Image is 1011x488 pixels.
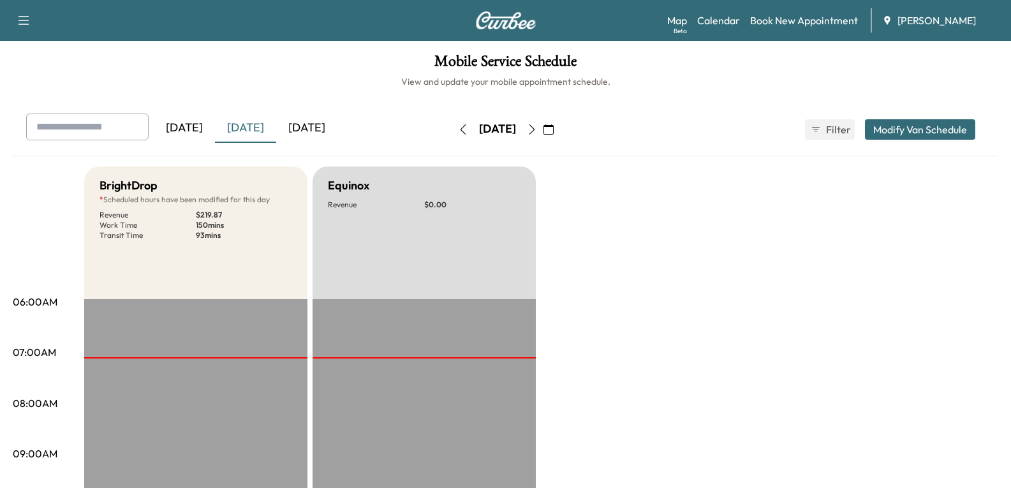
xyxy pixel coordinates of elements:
[276,114,337,143] div: [DATE]
[13,446,57,461] p: 09:00AM
[100,195,292,205] p: Scheduled hours have been modified for this day
[154,114,215,143] div: [DATE]
[100,220,196,230] p: Work Time
[13,344,56,360] p: 07:00AM
[424,200,520,210] p: $ 0.00
[750,13,858,28] a: Book New Appointment
[100,230,196,240] p: Transit Time
[196,210,292,220] p: $ 219.87
[13,294,57,309] p: 06:00AM
[196,230,292,240] p: 93 mins
[13,75,998,88] h6: View and update your mobile appointment schedule.
[674,26,687,36] div: Beta
[697,13,740,28] a: Calendar
[13,396,57,411] p: 08:00AM
[897,13,976,28] span: [PERSON_NAME]
[196,220,292,230] p: 150 mins
[328,200,424,210] p: Revenue
[215,114,276,143] div: [DATE]
[805,119,855,140] button: Filter
[826,122,849,137] span: Filter
[479,121,516,137] div: [DATE]
[667,13,687,28] a: MapBeta
[865,119,975,140] button: Modify Van Schedule
[13,54,998,75] h1: Mobile Service Schedule
[328,177,369,195] h5: Equinox
[100,177,158,195] h5: BrightDrop
[100,210,196,220] p: Revenue
[475,11,536,29] img: Curbee Logo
